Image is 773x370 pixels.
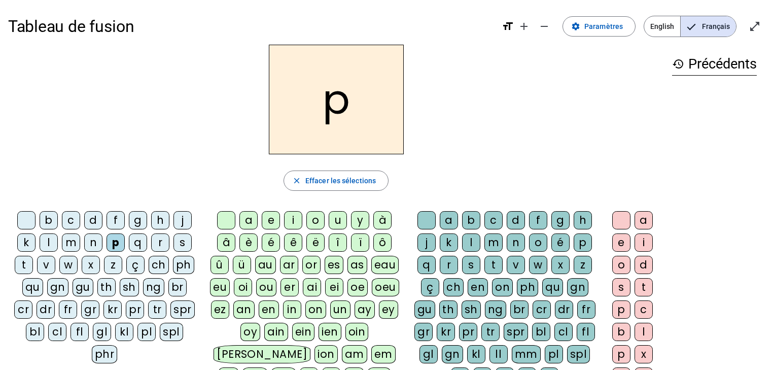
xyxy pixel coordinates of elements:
div: v [37,256,55,274]
div: f [529,211,547,229]
div: fl [71,323,89,341]
div: c [484,211,503,229]
div: ë [306,233,325,252]
div: eu [210,278,230,296]
div: ey [379,300,398,319]
div: ien [319,323,341,341]
div: e [612,233,630,252]
div: ar [280,256,298,274]
mat-button-toggle-group: Language selection [644,16,736,37]
div: spl [160,323,183,341]
div: c [635,300,653,319]
div: kl [467,345,485,363]
div: oeu [372,278,399,296]
div: c [62,211,80,229]
div: û [210,256,229,274]
div: gu [73,278,93,296]
div: cr [14,300,32,319]
div: cr [533,300,551,319]
div: dr [555,300,573,319]
mat-icon: settings [571,22,580,31]
div: fr [59,300,77,319]
div: eau [371,256,399,274]
div: i [284,211,302,229]
div: n [507,233,525,252]
div: spl [567,345,590,363]
div: ei [325,278,343,296]
div: ô [373,233,392,252]
div: on [305,300,326,319]
button: Effacer les sélections [284,171,389,191]
button: Entrer en plein écran [745,16,765,37]
div: a [239,211,258,229]
button: Paramètres [563,16,636,37]
div: fl [577,323,595,341]
div: or [302,256,321,274]
div: ç [126,256,145,274]
div: s [173,233,192,252]
div: j [417,233,436,252]
div: ez [211,300,229,319]
div: gn [47,278,68,296]
div: kl [115,323,133,341]
div: ç [421,278,439,296]
div: gn [442,345,463,363]
div: qu [22,278,43,296]
div: ay [355,300,375,319]
div: m [62,233,80,252]
span: Effacer les sélections [305,175,376,187]
div: [PERSON_NAME] [214,345,310,363]
div: ï [351,233,369,252]
div: pl [137,323,156,341]
mat-icon: open_in_full [749,20,761,32]
div: spr [170,300,195,319]
h1: Tableau de fusion [8,10,494,43]
div: phr [92,345,118,363]
div: a [635,211,653,229]
span: Paramètres [584,20,623,32]
div: er [280,278,299,296]
div: a [440,211,458,229]
div: b [40,211,58,229]
div: bl [532,323,550,341]
div: î [329,233,347,252]
div: an [233,300,255,319]
div: q [417,256,436,274]
div: e [262,211,280,229]
div: fr [577,300,595,319]
div: x [551,256,570,274]
mat-icon: close [292,176,301,185]
div: k [440,233,458,252]
div: x [82,256,100,274]
div: ü [233,256,251,274]
div: th [439,300,458,319]
div: z [104,256,122,274]
div: em [371,345,396,363]
div: o [529,233,547,252]
div: d [635,256,653,274]
div: ain [264,323,288,341]
div: oe [347,278,368,296]
div: r [151,233,169,252]
div: br [168,278,187,296]
div: ph [173,256,194,274]
div: qu [542,278,563,296]
div: o [306,211,325,229]
div: p [612,300,630,319]
div: b [462,211,480,229]
div: ch [443,278,464,296]
span: English [644,16,680,37]
div: ch [149,256,169,274]
div: ph [517,278,538,296]
div: in [283,300,301,319]
div: br [510,300,529,319]
div: y [351,211,369,229]
div: gl [419,345,438,363]
button: Diminuer la taille de la police [534,16,554,37]
div: ein [292,323,315,341]
div: oy [240,323,260,341]
div: w [59,256,78,274]
div: p [574,233,592,252]
div: cl [554,323,573,341]
div: en [468,278,488,296]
